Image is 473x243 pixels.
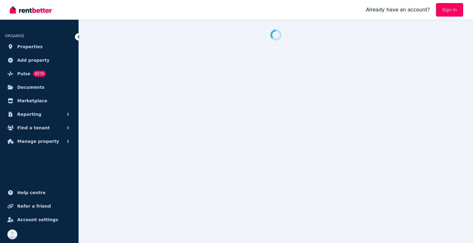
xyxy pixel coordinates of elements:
button: Find a tenant [5,122,74,134]
button: Reporting [5,108,74,120]
a: Refer a friend [5,200,74,212]
span: Documents [17,84,45,91]
span: Help centre [17,189,46,196]
img: RentBetter [10,5,52,14]
a: Account settings [5,214,74,226]
button: Manage property [5,135,74,147]
span: BETA [33,71,46,77]
span: Refer a friend [17,202,51,210]
a: Marketplace [5,95,74,107]
a: Add property [5,54,74,66]
span: Account settings [17,216,58,223]
span: Already have an account? [366,6,430,14]
span: Marketplace [17,97,47,104]
span: ORGANISE [5,34,24,38]
span: Find a tenant [17,124,50,131]
a: Documents [5,81,74,93]
span: Reporting [17,111,41,118]
a: PulseBETA [5,68,74,80]
a: Help centre [5,186,74,199]
span: Properties [17,43,43,50]
span: Pulse [17,70,30,77]
a: Sign In [436,3,463,17]
span: Manage property [17,138,59,145]
a: Properties [5,41,74,53]
span: Add property [17,57,50,64]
